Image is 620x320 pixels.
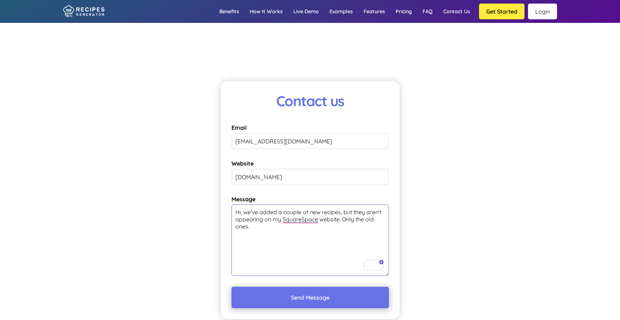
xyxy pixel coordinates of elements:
[231,205,389,276] textarea: To enrich screen reader interactions, please activate Accessibility in Grammarly extension settings
[528,4,557,19] a: Login
[214,1,244,22] a: Benefits
[417,1,438,22] a: FAQ
[358,1,390,22] a: Features
[438,1,475,22] a: Contact us
[244,1,288,22] a: How it works
[231,124,389,131] span: Email
[390,1,417,22] a: Pricing
[231,160,389,167] span: Website
[479,4,524,19] button: Get Started
[231,92,389,110] h3: Contact us
[324,1,358,22] a: Examples
[231,287,389,308] button: Send Message
[231,196,389,203] span: Message
[231,169,389,185] input: Website
[231,133,389,149] input: Email
[288,1,324,22] a: Live demo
